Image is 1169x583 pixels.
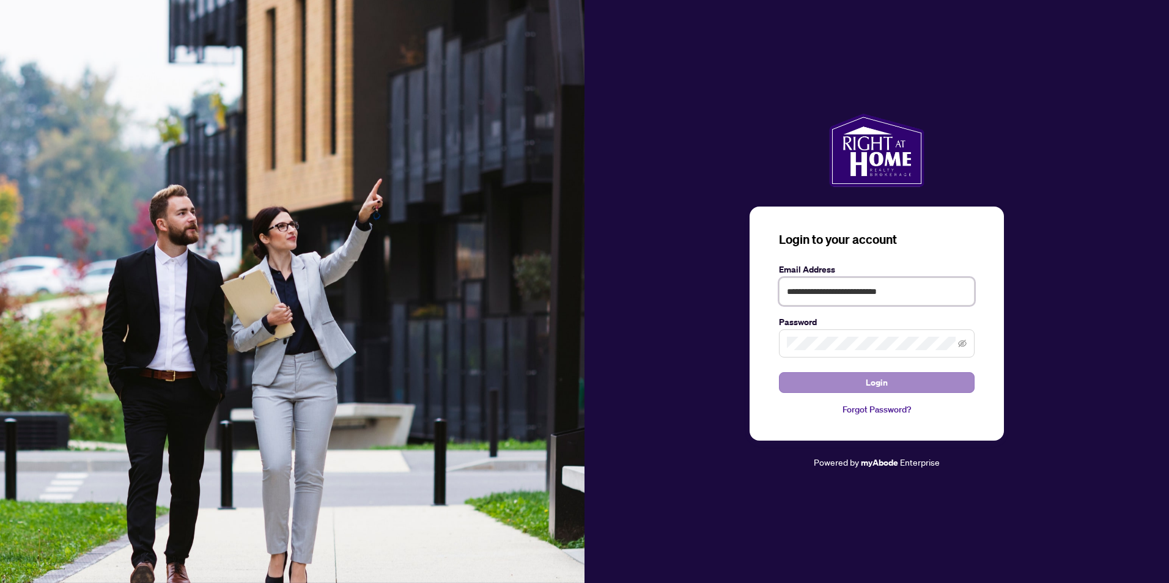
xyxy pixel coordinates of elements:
[779,231,975,248] h3: Login to your account
[829,114,924,187] img: ma-logo
[814,457,859,468] span: Powered by
[779,263,975,276] label: Email Address
[900,457,940,468] span: Enterprise
[779,403,975,416] a: Forgot Password?
[779,372,975,393] button: Login
[866,373,888,392] span: Login
[779,315,975,329] label: Password
[861,456,898,469] a: myAbode
[958,339,967,348] span: eye-invisible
